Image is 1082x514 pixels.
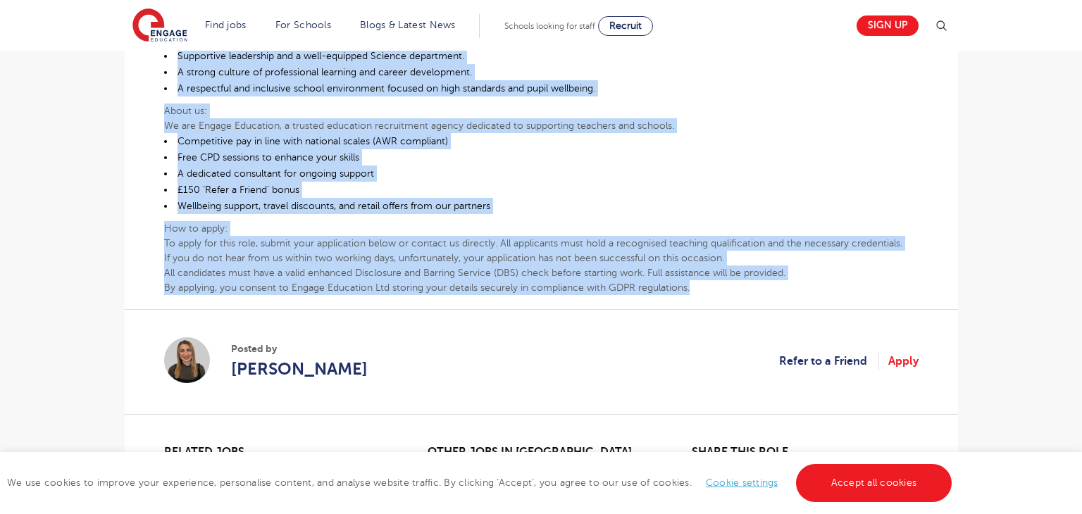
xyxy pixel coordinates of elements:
li: A dedicated consultant for ongoing support [164,165,919,182]
a: Accept all cookies [796,464,952,502]
a: Sign up [857,15,919,36]
p: All candidates must have a valid enhanced Disclosure and Barring Service (DBS) check before start... [164,265,919,280]
a: [PERSON_NAME] [231,356,368,382]
span: We use cookies to improve your experience, personalise content, and analyse website traffic. By c... [7,477,955,488]
a: For Schools [275,20,331,30]
li: Supportive leadership and a well-equipped Science department. [164,48,919,64]
h2: Related jobs [164,446,390,459]
li: A strong culture of professional learning and career development. [164,64,919,80]
a: Refer to a Friend [779,352,879,370]
b: How to apply: [164,223,228,234]
span: Posted by [231,341,368,356]
h2: Other jobs in [GEOGRAPHIC_DATA] [428,446,654,459]
img: Engage Education [132,8,187,44]
li: £150 ‘Refer a Friend’ bonus [164,182,919,198]
b: About us: [164,106,207,116]
a: Recruit [598,16,653,36]
h2: Share this role [692,446,918,466]
li: Free CPD sessions to enhance your skills [164,149,919,165]
a: Blogs & Latest News [360,20,456,30]
p: We are Engage Education, a trusted education recruitment agency dedicated to supporting teachers ... [164,118,919,133]
b: By applying, you consent to Engage Education Ltd storing your details securely in compliance with... [164,282,690,293]
span: Recruit [609,20,642,31]
a: Cookie settings [706,477,778,488]
a: Apply [888,352,919,370]
li: Wellbeing support, travel discounts, and retail offers from our partners [164,198,919,214]
p: To apply for this role, submit your application below or contact us directly. All applicants must... [164,236,919,251]
li: Competitive pay in line with national scales (AWR compliant) [164,133,919,149]
span: Schools looking for staff [504,21,595,31]
a: Find jobs [205,20,247,30]
p: If you do not hear from us within two working days, unfortunately, your application has not been ... [164,251,919,265]
li: A respectful and inclusive school environment focused on high standards and pupil wellbeing. [164,80,919,96]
